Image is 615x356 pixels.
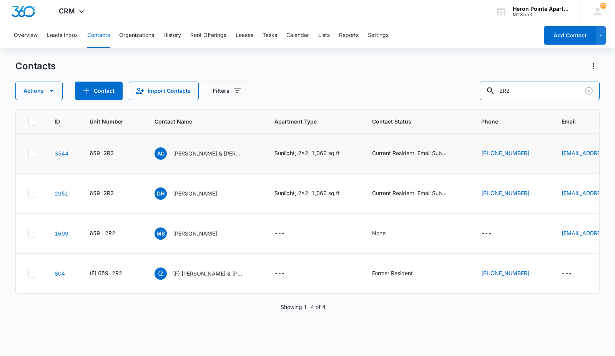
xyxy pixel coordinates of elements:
[600,3,606,9] div: notifications count
[274,189,340,197] div: Sunlight, 2x2, 1,060 sq ft
[372,149,463,158] div: Contact Status - Current Resident, Email Subscriber - Select to Edit Field
[87,23,110,48] button: Contacts
[372,189,463,198] div: Contact Status - Current Resident, Email Subscriber - Select to Edit Field
[155,147,167,160] span: AC
[274,269,285,278] div: ---
[372,117,452,125] span: Contact Status
[155,267,256,280] div: Contact Name - (F) Zeus Algon & Rachel Chayer - Select to Edit Field
[55,270,65,277] a: Navigate to contact details page for (F) Zeus Algon & Rachel Chayer
[481,117,532,125] span: Phone
[90,269,136,278] div: Unit Number - (F) 659-2R2 - Select to Edit Field
[587,60,600,72] button: Actions
[600,3,606,9] span: 72
[205,82,248,100] button: Filters
[75,82,123,100] button: Add Contact
[286,23,309,48] button: Calendar
[119,23,154,48] button: Organizations
[481,229,492,238] div: ---
[173,269,242,277] p: (F) [PERSON_NAME] & [PERSON_NAME]
[481,269,543,278] div: Phone - 9709805348 - Select to Edit Field
[173,149,242,157] p: [PERSON_NAME] & [PERSON_NAME] "[PERSON_NAME]" [PERSON_NAME]
[15,60,56,72] h1: Contacts
[274,269,299,278] div: Apartment Type - - Select to Edit Field
[129,82,199,100] button: Import Contacts
[14,23,38,48] button: Overview
[583,85,595,97] button: Clear
[55,117,60,125] span: ID
[481,269,529,277] a: [PHONE_NUMBER]
[55,150,68,157] a: Navigate to contact details page for Ava Carleo & Sarah "Rowan" Knowles
[372,229,399,238] div: Contact Status - None - Select to Edit Field
[155,227,231,240] div: Contact Name - Michael Brian Barbre - Select to Edit Field
[173,229,217,237] p: [PERSON_NAME]
[372,269,427,278] div: Contact Status - Former Resident - Select to Edit Field
[55,230,68,237] a: Navigate to contact details page for Michael Brian Barbre
[155,117,245,125] span: Contact Name
[90,117,136,125] span: Unit Number
[55,190,68,197] a: Navigate to contact details page for Danielle Hale
[59,7,75,15] span: CRM
[318,23,330,48] button: Lists
[372,189,449,197] div: Current Resident, Email Subscriber
[90,229,115,237] div: 659- 2R2
[190,23,226,48] button: Rent Offerings
[562,269,586,278] div: Email - - Select to Edit Field
[480,82,600,100] input: Search Contacts
[274,149,354,158] div: Apartment Type - Sunlight, 2x2, 1,060 sq ft - Select to Edit Field
[90,229,129,238] div: Unit Number - 659- 2R2 - Select to Edit Field
[155,187,231,200] div: Contact Name - Danielle Hale - Select to Edit Field
[263,23,277,48] button: Tasks
[513,6,569,12] div: account name
[90,189,128,198] div: Unit Number - 659-2R2 - Select to Edit Field
[236,23,253,48] button: Leases
[372,229,386,237] div: None
[15,82,63,100] button: Actions
[90,149,128,158] div: Unit Number - 659-2R2 - Select to Edit Field
[281,303,326,311] p: Showing 1-4 of 4
[339,23,359,48] button: Reports
[47,23,78,48] button: Leads Inbox
[173,189,217,197] p: [PERSON_NAME]
[481,229,505,238] div: Phone - - Select to Edit Field
[481,149,529,157] a: [PHONE_NUMBER]
[544,26,596,45] button: Add Contact
[274,229,285,238] div: ---
[274,149,340,157] div: Sunlight, 2x2, 1,060 sq ft
[90,269,122,277] div: (F) 659-2R2
[481,189,529,197] a: [PHONE_NUMBER]
[274,117,354,125] span: Apartment Type
[155,187,167,200] span: DH
[274,229,299,238] div: Apartment Type - - Select to Edit Field
[481,149,543,158] div: Phone - 7207552759 - Select to Edit Field
[274,189,354,198] div: Apartment Type - Sunlight, 2x2, 1,060 sq ft - Select to Edit Field
[372,149,449,157] div: Current Resident, Email Subscriber
[372,269,413,277] div: Former Resident
[90,189,114,197] div: 659-2R2
[155,227,167,240] span: MB
[90,149,114,157] div: 659-2R2
[155,267,167,280] span: (Z
[513,12,569,17] div: account id
[163,23,181,48] button: History
[481,189,543,198] div: Phone - 7205523621 - Select to Edit Field
[155,147,256,160] div: Contact Name - Ava Carleo & Sarah "Rowan" Knowles - Select to Edit Field
[368,23,389,48] button: Settings
[562,269,572,278] div: ---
